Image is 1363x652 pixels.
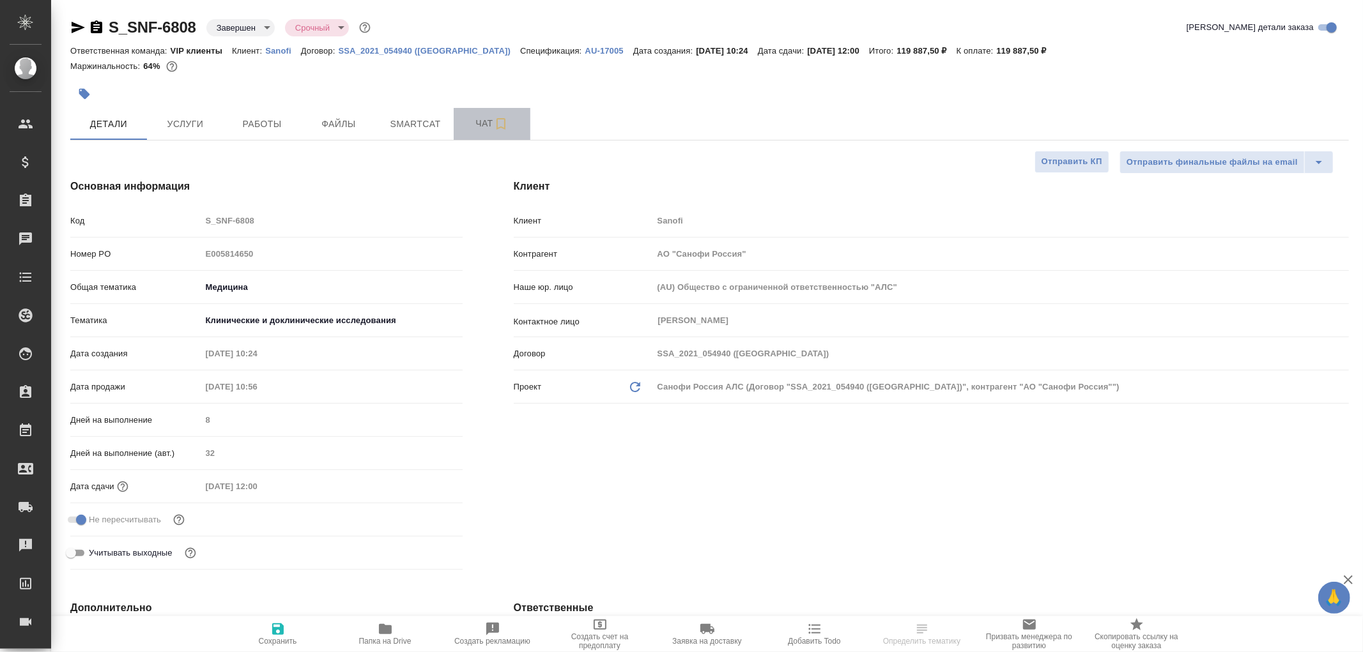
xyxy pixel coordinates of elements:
[78,116,139,132] span: Детали
[514,248,653,261] p: Контрагент
[213,22,259,33] button: Завершен
[70,347,201,360] p: Дата создания
[114,478,131,495] button: Если добавить услуги и заполнить их объемом, то дата рассчитается автоматически
[206,19,275,36] div: Завершен
[182,545,199,561] button: Выбери, если сб и вс нужно считать рабочими днями для выполнения заказа.
[143,61,163,71] p: 64%
[201,477,313,496] input: Пустое поле
[70,20,86,35] button: Скопировать ссылку для ЯМессенджера
[201,211,463,230] input: Пустое поле
[70,179,463,194] h4: Основная информация
[1120,151,1305,174] button: Отправить финальные файлы на email
[70,414,201,427] p: Дней на выполнение
[1120,151,1334,174] div: split button
[788,637,840,646] span: Добавить Todo
[653,245,1349,263] input: Пустое поле
[70,281,201,294] p: Общая тематика
[265,46,301,56] p: Sanofi
[70,600,463,616] h4: Дополнительно
[338,45,520,56] a: SSA_2021_054940 ([GEOGRAPHIC_DATA])
[983,632,1075,650] span: Призвать менеджера по развитию
[89,513,161,526] span: Не пересчитывать
[454,637,530,646] span: Создать рекламацию
[1042,155,1102,169] span: Отправить КП
[585,46,633,56] p: AU-17005
[70,447,201,460] p: Дней на выполнение (авт.)
[285,19,349,36] div: Завершен
[332,616,439,652] button: Папка на Drive
[957,46,997,56] p: К оплате:
[585,45,633,56] a: AU-17005
[461,116,523,132] span: Чат
[70,381,201,393] p: Дата продажи
[359,637,412,646] span: Папка на Drive
[201,277,463,298] div: Медицина
[868,616,976,652] button: Определить тематику
[883,637,960,646] span: Определить тематику
[761,616,868,652] button: Добавить Todo
[514,347,653,360] p: Договор
[70,480,114,493] p: Дата сдачи
[70,215,201,227] p: Код
[70,46,171,56] p: Ответственная команда:
[897,46,956,56] p: 119 887,50 ₽
[224,616,332,652] button: Сохранить
[1035,151,1109,173] button: Отправить КП
[514,381,542,393] p: Проект
[514,600,1349,616] h4: Ответственные
[89,547,173,559] span: Учитывать выходные
[1091,632,1183,650] span: Скопировать ссылку на оценку заказа
[653,278,1349,296] input: Пустое поле
[259,637,297,646] span: Сохранить
[291,22,334,33] button: Срочный
[758,46,807,56] p: Дата сдачи:
[308,116,369,132] span: Файлы
[1083,616,1190,652] button: Скопировать ссылку на оценку заказа
[164,58,180,75] button: 36377.21 RUB;
[171,512,187,528] button: Включи, если не хочешь, чтобы указанная дата сдачи изменилась после переставления заказа в 'Подтв...
[672,637,741,646] span: Заявка на доставку
[70,314,201,327] p: Тематика
[385,116,446,132] span: Smartcat
[171,46,232,56] p: VIP клиенты
[338,46,520,56] p: SSA_2021_054940 ([GEOGRAPHIC_DATA])
[70,61,143,71] p: Маржинальность:
[514,315,653,328] p: Контактное лицо
[869,46,897,56] p: Итого:
[201,344,313,363] input: Пустое поле
[696,46,758,56] p: [DATE] 10:24
[155,116,216,132] span: Услуги
[1323,584,1345,611] span: 🙏
[976,616,1083,652] button: Призвать менеджера по развитию
[514,179,1349,194] h4: Клиент
[201,310,463,331] div: Клинические и доклинические исследования
[301,46,339,56] p: Договор:
[231,116,293,132] span: Работы
[514,215,653,227] p: Клиент
[633,46,696,56] p: Дата создания:
[265,45,301,56] a: Sanofi
[439,616,546,652] button: Создать рекламацию
[996,46,1056,56] p: 119 887,50 ₽
[201,377,313,396] input: Пустое поле
[1127,155,1298,170] span: Отправить финальные файлы на email
[653,211,1349,230] input: Пустое поле
[654,616,761,652] button: Заявка на доставку
[514,281,653,294] p: Наше юр. лицо
[1318,582,1350,614] button: 🙏
[493,116,509,132] svg: Подписаться
[109,19,196,36] a: S_SNF-6808
[201,444,463,462] input: Пустое поле
[546,616,654,652] button: Создать счет на предоплату
[201,411,463,429] input: Пустое поле
[357,19,373,36] button: Доп статусы указывают на важность/срочность заказа
[554,632,646,650] span: Создать счет на предоплату
[520,46,585,56] p: Спецификация:
[201,245,463,263] input: Пустое поле
[232,46,265,56] p: Клиент:
[70,80,98,108] button: Добавить тэг
[653,376,1349,398] div: Санофи Россия АЛС (Договор "SSA_2021_054940 ([GEOGRAPHIC_DATA])", контрагент "АО "Санофи Россия"")
[653,344,1349,363] input: Пустое поле
[1187,21,1314,34] span: [PERSON_NAME] детали заказа
[807,46,869,56] p: [DATE] 12:00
